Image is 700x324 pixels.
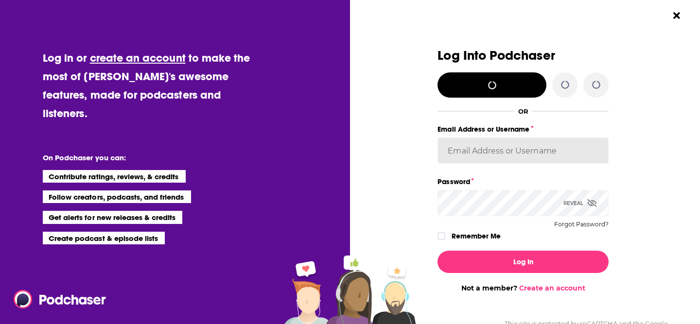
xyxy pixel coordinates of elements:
div: Not a member? [437,284,609,292]
a: Podchaser - Follow, Share and Rate Podcasts [14,290,99,308]
li: Create podcast & episode lists [43,232,165,244]
input: Email Address or Username [437,137,609,164]
label: Password [437,175,609,188]
li: Follow creators, podcasts, and friends [43,190,191,203]
label: Email Address or Username [437,123,609,136]
label: Remember Me [452,230,501,242]
a: create an account [90,51,186,65]
div: OR [518,107,528,115]
li: On Podchaser you can: [43,153,237,162]
li: Get alerts for new releases & credits [43,211,182,223]
a: Create an account [519,284,585,292]
div: Reveal [563,190,597,216]
img: Podchaser - Follow, Share and Rate Podcasts [14,290,107,308]
button: Log In [437,251,609,273]
button: Forgot Password? [554,221,609,228]
li: Contribute ratings, reviews, & credits [43,170,186,183]
h3: Log Into Podchaser [437,49,609,63]
button: Close Button [667,6,686,25]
